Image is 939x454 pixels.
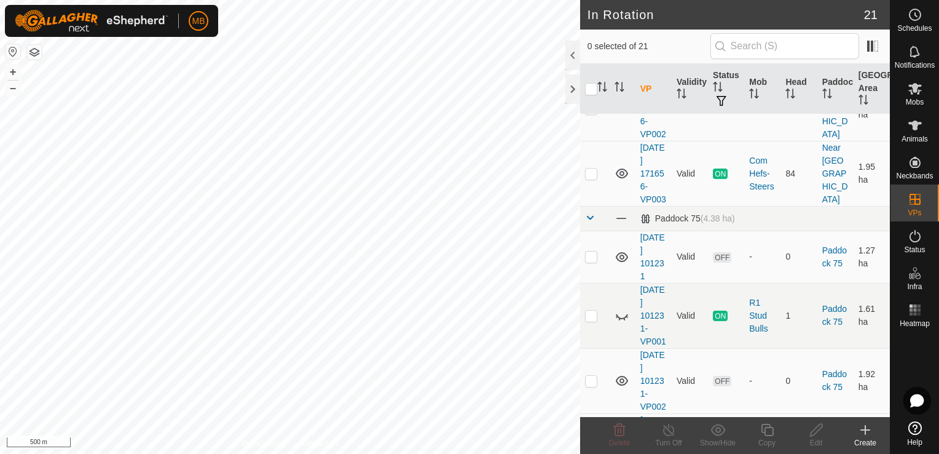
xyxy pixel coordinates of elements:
th: Paddock [817,64,854,114]
td: Valid [672,348,708,413]
span: OFF [713,252,731,263]
p-sorticon: Activate to sort [785,90,795,100]
span: (4.38 ha) [701,213,735,223]
td: 1.27 ha [854,231,890,283]
input: Search (S) [710,33,859,59]
a: [DATE] 171656-VP003 [640,143,666,204]
a: Paddock 75 [822,245,847,268]
td: 1.92 ha [854,348,890,413]
th: Status [708,64,744,114]
span: Neckbands [896,172,933,180]
span: OFF [713,376,731,386]
p-sorticon: Activate to sort [822,90,832,100]
span: VPs [908,209,921,217]
th: VP [635,64,672,114]
button: – [6,81,20,95]
button: Map Layers [27,45,42,60]
div: R1 Stud Bulls [749,297,776,335]
a: Paddock 75 [822,304,847,327]
button: Reset Map [6,44,20,59]
span: 0 selected of 21 [587,40,710,53]
a: Near [GEOGRAPHIC_DATA] [822,143,848,204]
span: Delete [609,439,631,447]
span: 21 [864,6,878,24]
td: 1.61 ha [854,283,890,348]
th: Validity [672,64,708,114]
a: [DATE] 101231-VP001 [640,285,666,346]
span: MB [192,15,205,28]
a: [DATE] 101231 [640,233,665,281]
div: Show/Hide [693,437,742,448]
a: [DATE] 171656-VP002 [640,78,666,139]
td: 1 [780,283,817,348]
td: Valid [672,141,708,206]
span: ON [713,169,728,179]
button: + [6,65,20,79]
span: Mobs [906,98,924,106]
p-sorticon: Activate to sort [615,84,624,94]
div: - [749,375,776,388]
div: Copy [742,437,792,448]
span: Help [907,439,922,446]
a: Near [GEOGRAPHIC_DATA] [822,78,848,139]
td: Valid [672,283,708,348]
span: Status [904,246,925,253]
th: Mob [744,64,780,114]
h2: In Rotation [587,7,864,22]
a: Contact Us [302,438,339,449]
span: ON [713,311,728,321]
div: Paddock 75 [640,213,735,224]
div: Edit [792,437,841,448]
td: Valid [672,231,708,283]
a: [DATE] 101231-VP002 [640,350,666,412]
div: Turn Off [644,437,693,448]
span: Notifications [895,62,935,69]
td: 0 [780,231,817,283]
th: [GEOGRAPHIC_DATA] Area [854,64,890,114]
a: Paddock 75 [822,369,847,392]
span: Schedules [897,25,932,32]
p-sorticon: Activate to sort [677,90,686,100]
span: Heatmap [900,320,930,327]
th: Head [780,64,817,114]
div: - [749,250,776,263]
td: 84 [780,141,817,206]
p-sorticon: Activate to sort [858,97,868,106]
span: Animals [902,135,928,143]
a: Help [890,416,939,451]
img: Gallagher Logo [15,10,168,32]
p-sorticon: Activate to sort [597,84,607,94]
p-sorticon: Activate to sort [749,90,759,100]
p-sorticon: Activate to sort [713,84,723,94]
td: 1.95 ha [854,141,890,206]
div: Com Hefs-Steers [749,154,776,193]
a: Privacy Policy [242,438,288,449]
span: Infra [907,283,922,290]
div: Create [841,437,890,448]
td: 0 [780,348,817,413]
